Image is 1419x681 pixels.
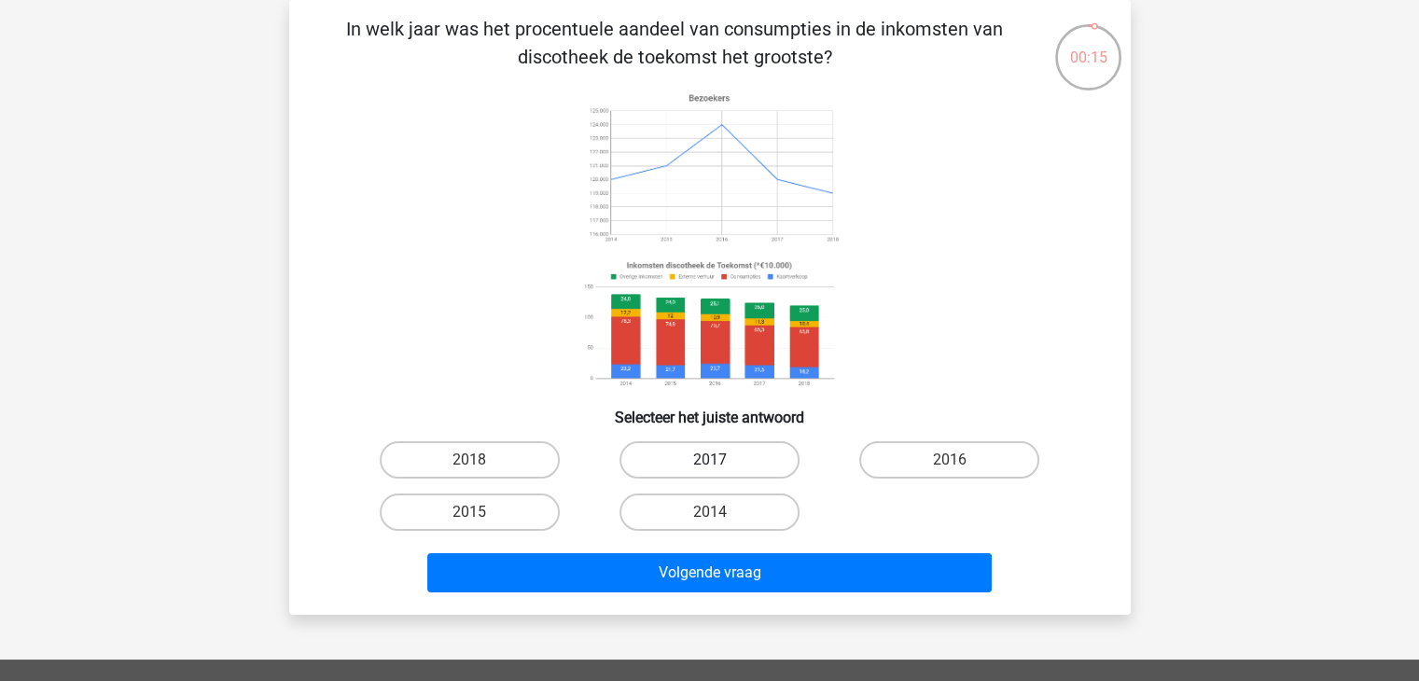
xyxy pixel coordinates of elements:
[427,553,992,592] button: Volgende vraag
[319,15,1031,71] p: In welk jaar was het procentuele aandeel van consumpties in de inkomsten van discotheek de toekom...
[380,493,560,531] label: 2015
[619,493,800,531] label: 2014
[1053,22,1123,69] div: 00:15
[859,441,1039,479] label: 2016
[619,441,800,479] label: 2017
[380,441,560,479] label: 2018
[319,394,1101,426] h6: Selecteer het juiste antwoord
